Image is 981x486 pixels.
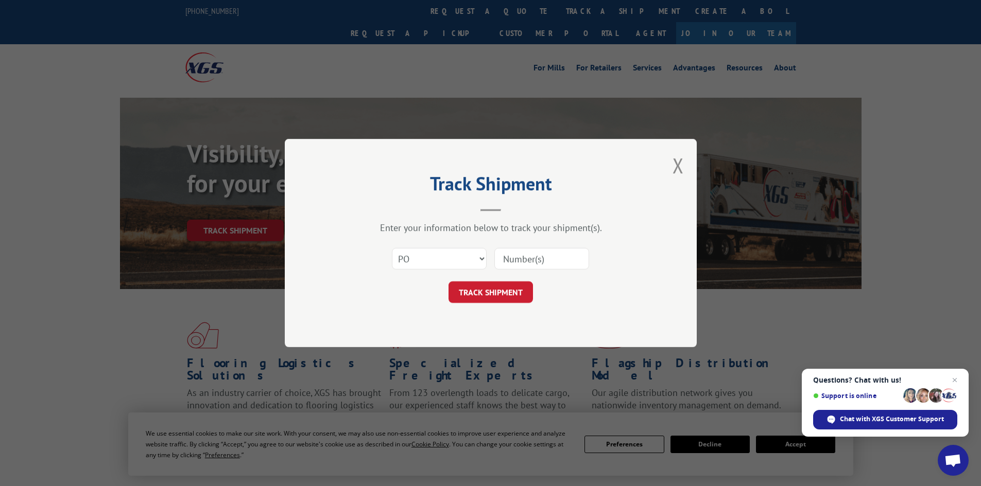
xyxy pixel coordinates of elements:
[938,445,969,476] div: Open chat
[336,176,645,196] h2: Track Shipment
[840,415,944,424] span: Chat with XGS Customer Support
[813,410,957,429] div: Chat with XGS Customer Support
[494,248,589,269] input: Number(s)
[813,392,900,400] span: Support is online
[949,374,961,386] span: Close chat
[449,281,533,303] button: TRACK SHIPMENT
[813,376,957,384] span: Questions? Chat with us!
[336,222,645,233] div: Enter your information below to track your shipment(s).
[673,152,684,179] button: Close modal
